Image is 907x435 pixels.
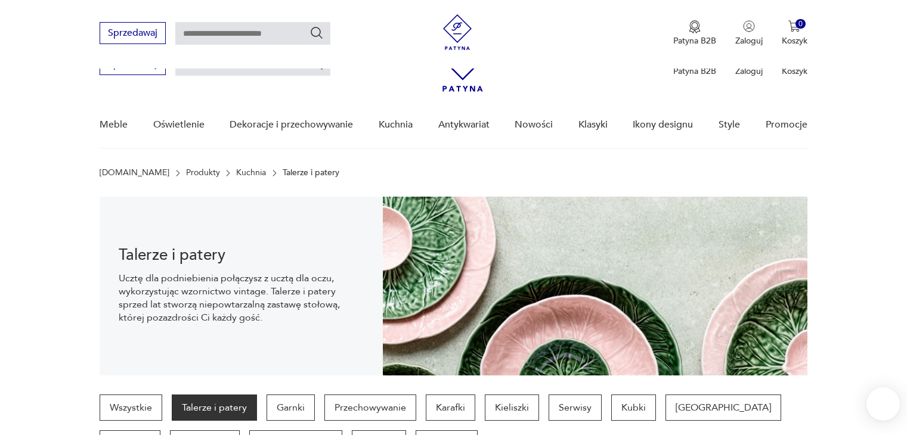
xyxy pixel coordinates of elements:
a: Style [719,102,740,148]
a: Serwisy [549,394,602,421]
iframe: Smartsupp widget button [866,387,900,421]
img: Ikona medalu [689,20,701,33]
img: Ikonka użytkownika [743,20,755,32]
button: 0Koszyk [782,20,807,46]
a: Karafki [426,394,475,421]
p: Koszyk [782,35,807,46]
a: Sprzedawaj [100,30,166,38]
h1: Talerze i patery [119,248,364,262]
a: Klasyki [578,102,608,148]
p: Zaloguj [735,66,763,77]
a: Produkty [186,168,220,178]
button: Patyna B2B [673,20,716,46]
a: Meble [100,102,128,148]
button: Sprzedawaj [100,22,166,44]
img: Patyna - sklep z meblami i dekoracjami vintage [439,14,475,50]
a: Promocje [766,102,807,148]
a: Kieliszki [485,394,539,421]
a: Talerze i patery [172,394,257,421]
a: Przechowywanie [324,394,416,421]
a: Ikona medaluPatyna B2B [673,20,716,46]
a: Antykwariat [438,102,490,148]
p: Ucztę dla podniebienia połączysz z ucztą dla oczu, wykorzystując wzornictwo vintage. Talerze i pa... [119,272,364,324]
a: Oświetlenie [153,102,205,148]
a: Ikony designu [633,102,693,148]
p: Zaloguj [735,35,763,46]
a: Garnki [267,394,315,421]
a: Nowości [515,102,553,148]
a: Dekoracje i przechowywanie [230,102,353,148]
a: Kuchnia [379,102,413,148]
a: Kubki [611,394,656,421]
img: Ikona koszyka [788,20,800,32]
button: Zaloguj [735,20,763,46]
p: Talerze i patery [283,168,339,178]
div: 0 [795,19,806,29]
a: Sprzedawaj [100,61,166,69]
a: Wszystkie [100,394,162,421]
a: [GEOGRAPHIC_DATA] [665,394,781,421]
a: Kuchnia [236,168,266,178]
p: Patyna B2B [673,66,716,77]
a: [DOMAIN_NAME] [100,168,169,178]
p: Koszyk [782,66,807,77]
p: Patyna B2B [673,35,716,46]
button: Szukaj [309,26,324,40]
img: 1ddbec33595ea687024a278317a35c84.jpg [383,197,807,375]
